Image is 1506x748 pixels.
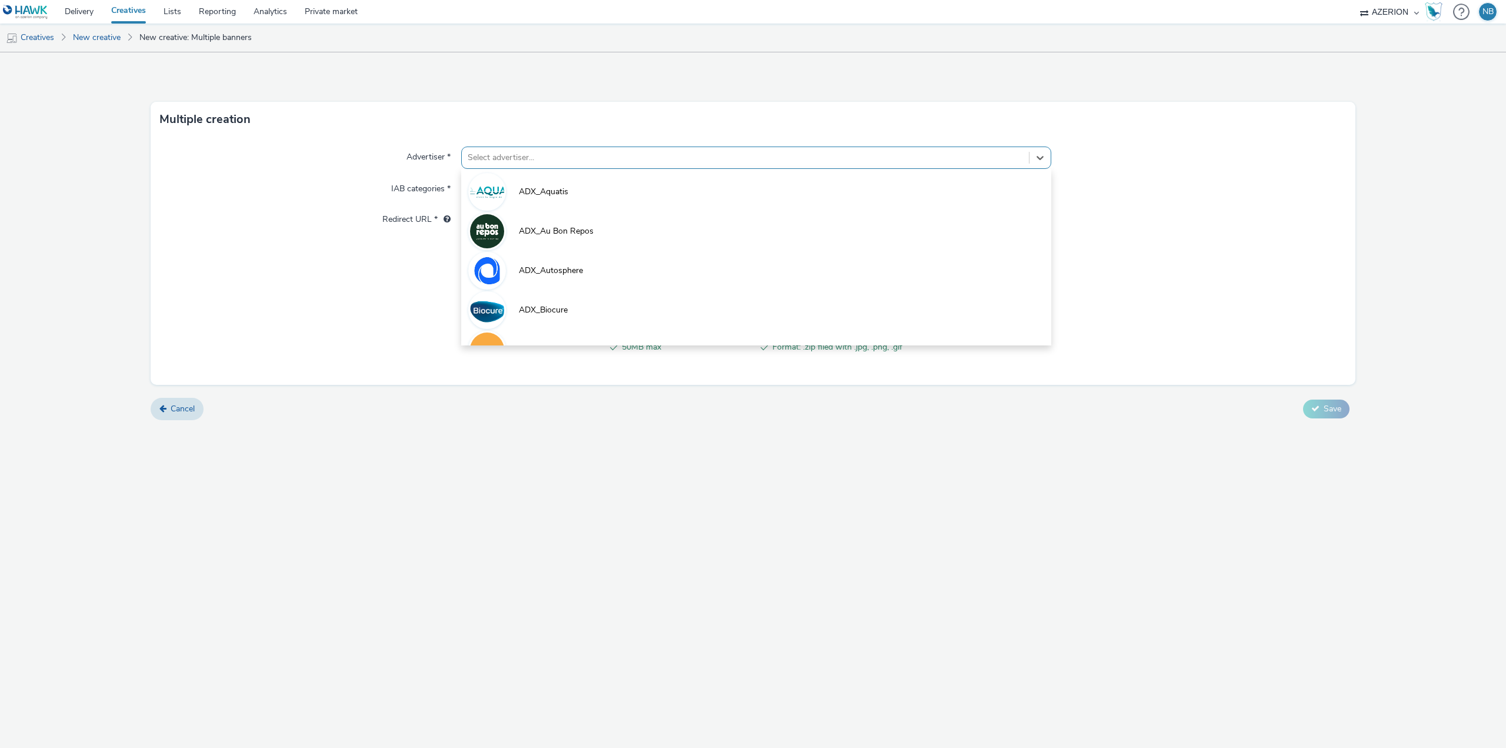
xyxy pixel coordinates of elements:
img: ADX_Biocure [470,293,504,327]
div: NB [1482,3,1494,21]
span: 50MB max [622,340,752,354]
a: New creative: Multiple banners [134,24,258,52]
span: Save [1324,403,1341,414]
h3: Multiple creation [159,111,251,128]
a: New creative [67,24,126,52]
span: ADX_Aquatis [519,186,568,198]
label: Advertiser * [402,147,455,163]
span: ADX_Biocure [519,304,568,316]
a: Cancel [151,398,204,420]
img: Hawk Academy [1425,2,1442,21]
span: Format: .zip filed with .jpg, .png, .gif [772,340,902,354]
img: ADX_Camber [470,333,504,367]
a: Hawk Academy [1425,2,1447,21]
span: ADX_Autosphere [519,265,583,277]
div: URL will be used as a validation URL with some SSPs and it will be the redirection URL of your cr... [438,214,451,225]
img: ADX_Au Bon Repos [470,214,504,248]
img: mobile [6,32,18,44]
label: Redirect URL * [378,209,455,225]
img: undefined Logo [3,5,48,19]
img: ADX_Aquatis [470,175,504,209]
label: IAB categories * [387,178,455,195]
img: ADX_Autosphere [470,254,504,288]
span: ADX_Camber [519,344,568,355]
span: Cancel [171,403,195,414]
button: Save [1303,400,1350,418]
span: ADX_Au Bon Repos [519,225,594,237]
